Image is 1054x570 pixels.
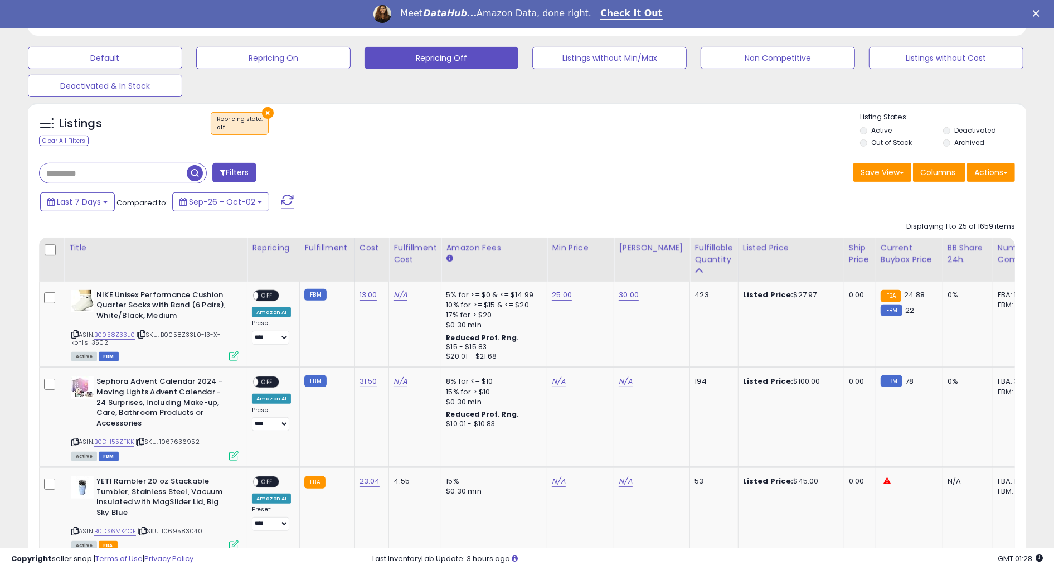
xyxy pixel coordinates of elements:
[998,300,1034,310] div: FBM: 7
[71,376,94,399] img: 41yNIE6VtJL._SL40_.jpg
[360,476,380,487] a: 23.04
[252,307,291,317] div: Amazon AI
[948,476,984,486] div: N/A
[446,254,453,264] small: Amazon Fees.
[849,242,871,265] div: Ship Price
[446,300,538,310] div: 10% for >= $15 & <= $20
[446,387,538,397] div: 15% for > $10
[400,8,591,19] div: Meet Amazon Data, done right.
[71,476,94,499] img: 31VAX1W8m2L._SL40_.jpg
[446,397,538,407] div: $0.30 min
[422,8,477,18] i: DataHub...
[881,305,902,316] small: FBM
[446,342,538,352] div: $15 - $15.83
[619,242,685,254] div: [PERSON_NAME]
[135,437,200,446] span: | SKU: 1067636952
[116,197,168,208] span: Compared to:
[743,289,794,300] b: Listed Price:
[967,163,1015,182] button: Actions
[849,476,867,486] div: 0.00
[69,242,242,254] div: Title
[394,289,407,301] a: N/A
[258,378,276,387] span: OFF
[446,310,538,320] div: 17% for > $20
[446,320,538,330] div: $0.30 min
[360,376,377,387] a: 31.50
[28,75,182,97] button: Deactivated & In Stock
[913,163,965,182] button: Columns
[871,138,912,147] label: Out of Stock
[532,47,687,69] button: Listings without Min/Max
[998,387,1034,397] div: FBM: 7
[138,526,202,535] span: | SKU: 1069583040
[39,136,89,146] div: Clear All Filters
[99,352,119,361] span: FBM
[619,289,639,301] a: 30.00
[552,476,565,487] a: N/A
[998,553,1043,564] span: 2025-10-10 01:28 GMT
[217,115,263,132] span: Repricing state :
[96,376,232,431] b: Sephora Advent Calendar 2024 - Moving Lights Advent Calendar - 24 Surprises, Including Make-up, C...
[59,116,102,132] h5: Listings
[853,163,911,182] button: Save View
[96,290,232,324] b: NIKE Unisex Performance Cushion Quarter Socks with Band (6 Pairs), White/Black, Medium
[600,8,663,20] a: Check It Out
[905,376,914,387] span: 78
[849,290,867,300] div: 0.00
[743,376,794,387] b: Listed Price:
[71,290,94,312] img: 41XMFwz1GYL._SL40_.jpg
[860,112,1026,123] p: Listing States:
[71,352,97,361] span: All listings currently available for purchase on Amazon
[905,305,914,316] span: 22
[446,290,538,300] div: 5% for >= $0 & <= $14.99
[217,124,263,132] div: off
[743,242,839,254] div: Listed Price
[57,196,101,207] span: Last 7 Days
[252,320,291,345] div: Preset:
[881,375,902,387] small: FBM
[694,476,729,486] div: 53
[446,242,542,254] div: Amazon Fees
[304,242,349,254] div: Fulfillment
[906,221,1015,232] div: Displaying 1 to 25 of 1659 items
[71,330,221,347] span: | SKU: B0058Z33L0-13-X-kohls-3502
[304,375,326,387] small: FBM
[446,376,538,387] div: 8% for <= $10
[998,290,1034,300] div: FBA: 11
[948,290,984,300] div: 0%
[394,242,436,265] div: Fulfillment Cost
[212,163,256,182] button: Filters
[849,376,867,387] div: 0.00
[252,506,291,531] div: Preset:
[446,333,519,342] b: Reduced Prof. Rng.
[99,452,119,461] span: FBM
[869,47,1023,69] button: Listings without Cost
[446,419,538,429] div: $10.01 - $10.83
[11,553,52,564] strong: Copyright
[258,291,276,300] span: OFF
[743,476,836,486] div: $45.00
[28,47,182,69] button: Default
[372,554,1043,564] div: Last InventoryLab Update: 3 hours ago.
[252,407,291,432] div: Preset:
[71,376,239,459] div: ASIN:
[189,196,255,207] span: Sep-26 - Oct-02
[94,526,136,536] a: B0DS6MK4CF
[619,376,632,387] a: N/A
[619,476,632,487] a: N/A
[252,494,291,504] div: Amazon AI
[94,330,135,340] a: B0058Z33L0
[998,486,1034,496] div: FBM: 1
[998,242,1038,265] div: Num of Comp.
[881,242,938,265] div: Current Buybox Price
[144,553,193,564] a: Privacy Policy
[446,352,538,361] div: $20.01 - $21.68
[95,553,143,564] a: Terms of Use
[304,289,326,301] small: FBM
[446,476,538,486] div: 15%
[446,409,519,419] b: Reduced Prof. Rng.
[552,376,565,387] a: N/A
[394,476,433,486] div: 4.55
[694,376,729,387] div: 194
[394,376,407,387] a: N/A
